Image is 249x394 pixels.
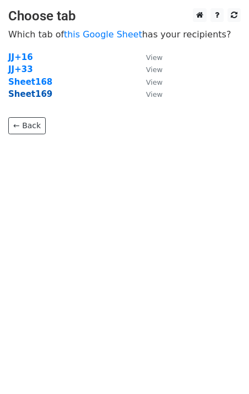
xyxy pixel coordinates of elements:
a: this Google Sheet [64,29,142,40]
a: View [135,77,163,87]
h3: Choose tab [8,8,241,24]
p: Which tab of has your recipients? [8,29,241,40]
a: Sheet168 [8,77,52,87]
a: ← Back [8,117,46,134]
small: View [146,53,163,62]
iframe: Chat Widget [194,341,249,394]
small: View [146,90,163,98]
a: View [135,89,163,99]
a: JJ+16 [8,52,33,62]
a: JJ+33 [8,64,33,74]
small: View [146,78,163,86]
a: Sheet169 [8,89,52,99]
a: View [135,52,163,62]
a: View [135,64,163,74]
small: View [146,65,163,74]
